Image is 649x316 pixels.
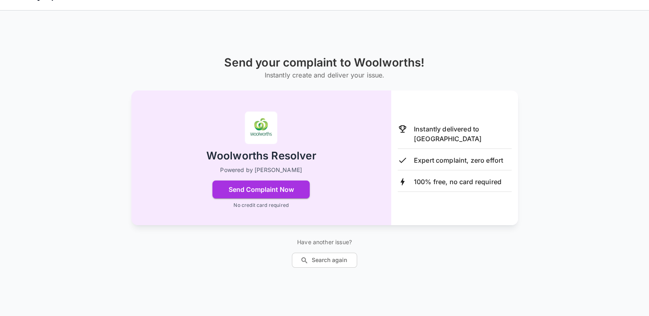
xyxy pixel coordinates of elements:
p: Expert complaint, zero effort [414,155,503,165]
p: Powered by [PERSON_NAME] [220,166,302,174]
img: Woolworths [245,112,277,144]
h2: Woolworths Resolver [206,149,316,163]
p: Have another issue? [292,238,357,246]
h6: Instantly create and deliver your issue. [224,69,424,81]
button: Send Complaint Now [212,181,310,198]
p: 100% free, no card required [414,177,501,187]
h1: Send your complaint to Woolworths! [224,56,424,69]
button: Search again [292,253,357,268]
p: No credit card required [233,202,288,209]
p: Instantly delivered to [GEOGRAPHIC_DATA] [414,124,512,144]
